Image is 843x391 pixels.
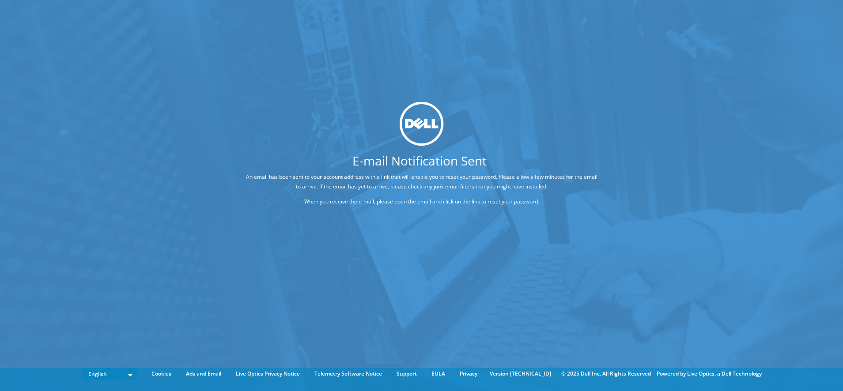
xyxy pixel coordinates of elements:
[229,369,306,379] a: Live Optics Privacy Notice
[244,197,599,207] p: When you receive the e-mail, please open the email and click on the link to reset your password.
[211,154,628,167] h1: E-mail Notification Sent
[179,369,228,379] a: Ads and Email
[425,369,452,379] a: EULA
[657,369,762,379] li: Powered by Live Optics, a Dell Technology
[244,172,599,192] p: An email has been sent to your account address with a link that will enable you to reset your pas...
[308,369,389,379] a: Telemetry Software Notice
[400,102,444,146] img: dell_svg_logo.svg
[453,369,484,379] a: Privacy
[485,369,556,379] li: Version [TECHNICAL_ID]
[145,369,178,379] a: Cookies
[390,369,423,379] a: Support
[557,369,655,379] li: © 2025 Dell Inc. All Rights Reserved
